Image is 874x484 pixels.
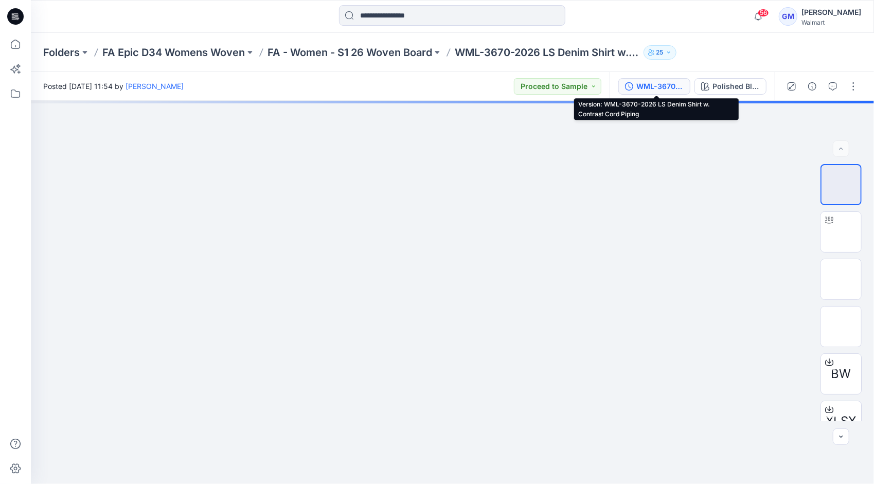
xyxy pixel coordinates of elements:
[656,47,664,58] p: 25
[644,45,676,60] button: 25
[694,78,766,95] button: Polished Blue
[779,7,797,26] div: GM
[831,365,851,383] span: BW
[618,78,690,95] button: WML-3670-2026 LS Denim Shirt w. Contrast Cord Piping
[126,82,184,91] a: [PERSON_NAME]
[804,78,821,95] button: Details
[826,412,857,431] span: XLSX
[712,81,760,92] div: Polished Blue
[455,45,639,60] p: WML-3670-2026 LS Denim Shirt w. Contrast Cord Piping..
[102,45,245,60] a: FA Epic D34 Womens Woven
[43,45,80,60] a: Folders
[636,81,684,92] div: WML-3670-2026 LS Denim Shirt w. Contrast Cord Piping
[801,6,861,19] div: [PERSON_NAME]
[801,19,861,26] div: Walmart
[758,9,769,17] span: 56
[267,45,432,60] a: FA - Women - S1 26 Woven Board
[43,81,184,92] span: Posted [DATE] 11:54 by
